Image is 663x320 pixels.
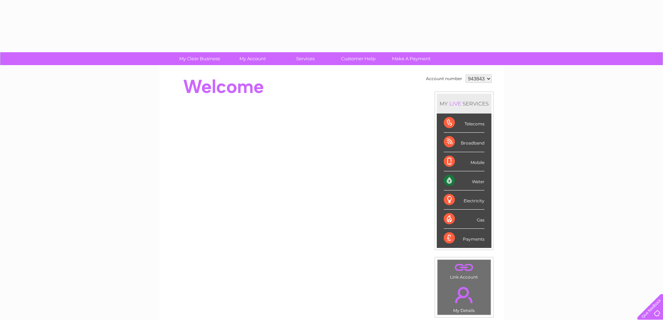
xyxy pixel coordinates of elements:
[437,94,491,114] div: MY SERVICES
[444,190,484,210] div: Electricity
[444,171,484,190] div: Water
[171,52,228,65] a: My Clear Business
[444,152,484,171] div: Mobile
[444,114,484,133] div: Telecoms
[437,259,491,281] td: Link Account
[382,52,440,65] a: Make A Payment
[448,100,463,107] div: LIVE
[424,73,464,85] td: Account number
[444,133,484,152] div: Broadband
[444,210,484,229] div: Gas
[437,281,491,315] td: My Details
[444,229,484,248] div: Payments
[330,52,387,65] a: Customer Help
[277,52,334,65] a: Services
[439,283,489,307] a: .
[439,262,489,274] a: .
[224,52,281,65] a: My Account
